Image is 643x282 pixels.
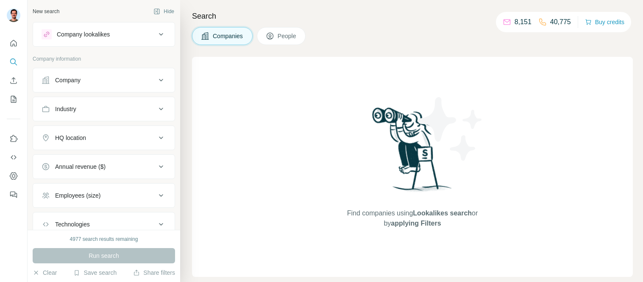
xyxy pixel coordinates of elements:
[33,55,175,63] p: Company information
[7,150,20,165] button: Use Surfe API
[33,24,175,45] button: Company lookalikes
[7,8,20,22] img: Avatar
[345,208,480,229] span: Find companies using or by
[278,32,297,40] span: People
[57,30,110,39] div: Company lookalikes
[368,105,457,200] img: Surfe Illustration - Woman searching with binoculars
[73,268,117,277] button: Save search
[391,220,441,227] span: applying Filters
[7,187,20,202] button: Feedback
[7,54,20,70] button: Search
[33,214,175,235] button: Technologies
[55,220,90,229] div: Technologies
[33,8,59,15] div: New search
[70,235,138,243] div: 4977 search results remaining
[148,5,180,18] button: Hide
[55,191,100,200] div: Employees (size)
[412,91,489,167] img: Surfe Illustration - Stars
[550,17,571,27] p: 40,775
[7,73,20,88] button: Enrich CSV
[33,99,175,119] button: Industry
[33,70,175,90] button: Company
[33,185,175,206] button: Employees (size)
[33,268,57,277] button: Clear
[7,168,20,184] button: Dashboard
[515,17,532,27] p: 8,151
[133,268,175,277] button: Share filters
[33,156,175,177] button: Annual revenue ($)
[7,92,20,107] button: My lists
[55,134,86,142] div: HQ location
[55,76,81,84] div: Company
[192,10,633,22] h4: Search
[585,16,624,28] button: Buy credits
[55,105,76,113] div: Industry
[413,209,472,217] span: Lookalikes search
[7,131,20,146] button: Use Surfe on LinkedIn
[7,36,20,51] button: Quick start
[213,32,244,40] span: Companies
[33,128,175,148] button: HQ location
[55,162,106,171] div: Annual revenue ($)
